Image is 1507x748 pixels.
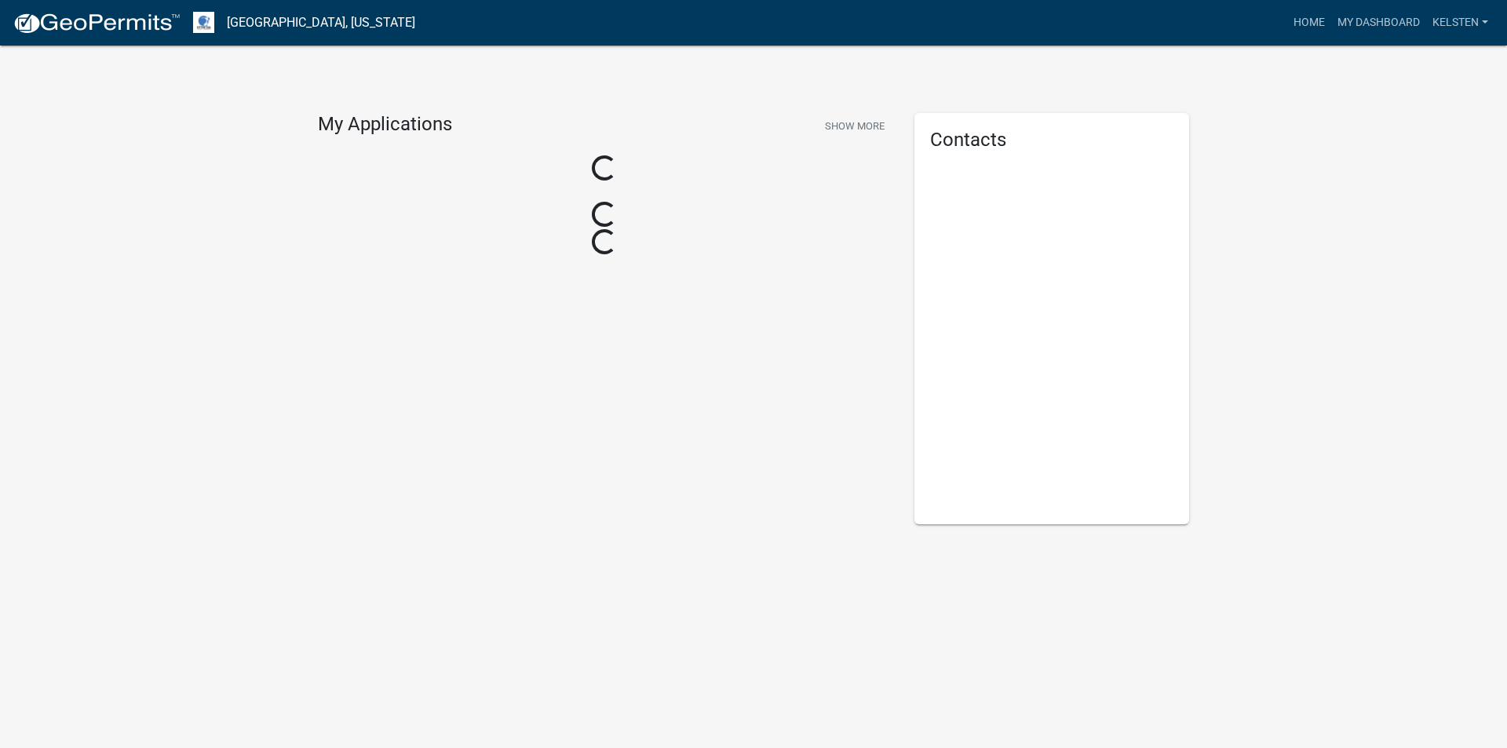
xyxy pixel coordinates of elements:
[819,113,891,139] button: Show More
[1331,8,1426,38] a: My Dashboard
[1287,8,1331,38] a: Home
[930,129,1173,151] h5: Contacts
[318,113,452,137] h4: My Applications
[193,12,214,33] img: Otter Tail County, Minnesota
[227,9,415,36] a: [GEOGRAPHIC_DATA], [US_STATE]
[1426,8,1494,38] a: Kelsten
